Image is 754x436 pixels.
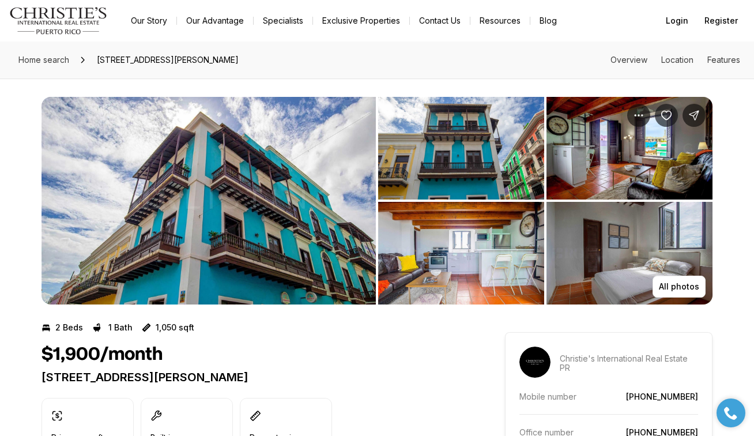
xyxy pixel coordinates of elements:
[610,55,740,65] nav: Page section menu
[610,55,647,65] a: Skip to: Overview
[410,13,470,29] button: Contact Us
[42,97,376,305] button: View image gallery
[659,9,695,32] button: Login
[92,51,243,69] span: [STREET_ADDRESS][PERSON_NAME]
[530,13,566,29] a: Blog
[378,97,544,200] button: View image gallery
[626,392,698,401] a: [PHONE_NUMBER]
[156,323,194,332] p: 1,050 sqft
[42,370,463,384] p: [STREET_ADDRESS][PERSON_NAME]
[42,97,712,305] div: Listing Photos
[627,104,650,127] button: Property options
[659,282,699,291] p: All photos
[177,13,253,29] a: Our Advantage
[55,323,83,332] p: 2 Beds
[707,55,740,65] a: Skip to: Features
[683,104,706,127] button: Share Property: 366 SAN FRANCISCO ST #4B
[378,202,544,305] button: View image gallery
[42,344,163,366] h1: $1,900/month
[9,7,108,35] img: logo
[42,97,376,305] li: 1 of 7
[254,13,312,29] a: Specialists
[14,51,74,69] a: Home search
[546,202,712,305] button: View image gallery
[698,9,745,32] button: Register
[313,13,409,29] a: Exclusive Properties
[18,55,69,65] span: Home search
[470,13,530,29] a: Resources
[560,354,698,373] p: Christie's International Real Estate PR
[704,16,738,25] span: Register
[661,55,693,65] a: Skip to: Location
[546,97,712,200] button: View image gallery
[666,16,688,25] span: Login
[653,276,706,298] button: All photos
[655,104,678,127] button: Save Property: 366 SAN FRANCISCO ST #4B
[122,13,176,29] a: Our Story
[108,323,133,332] p: 1 Bath
[378,97,712,305] li: 2 of 7
[519,392,576,401] p: Mobile number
